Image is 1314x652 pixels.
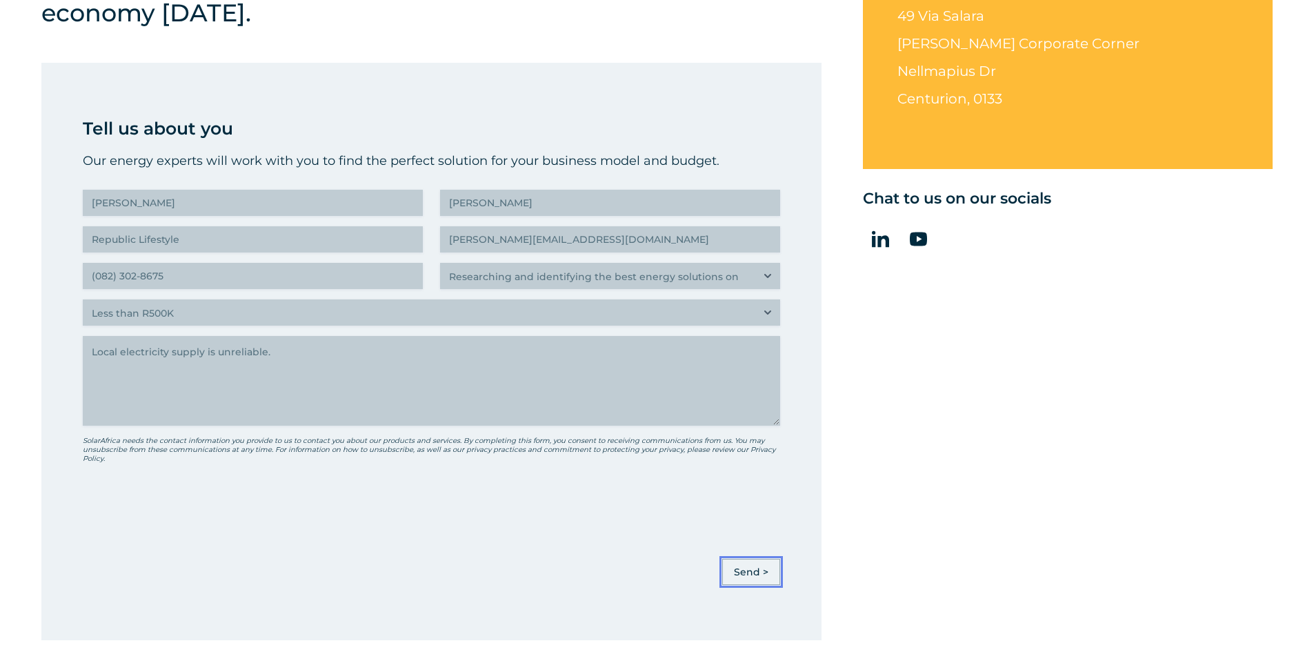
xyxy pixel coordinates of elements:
[863,190,1273,208] h5: Chat to us on our socials
[83,190,423,216] input: First Name*
[897,63,996,79] span: Nellmapius Dr
[83,263,423,289] input: Phone Number*
[897,90,1002,107] span: Centurion, 0133
[83,436,780,463] p: SolarAfrica needs the contact information you provide to us to contact you about our products and...
[83,115,780,142] p: Tell us about you
[722,559,780,585] input: Send >
[83,482,292,535] iframe: reCAPTCHA
[83,226,423,253] input: Business Name*
[440,190,780,216] input: Surname*
[897,8,984,24] span: 49 Via Salara
[897,35,1139,52] span: [PERSON_NAME] Corporate Corner
[440,226,780,253] input: Business Email*
[83,150,780,171] p: Our energy experts will work with you to find the perfect solution for your business model and bu...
